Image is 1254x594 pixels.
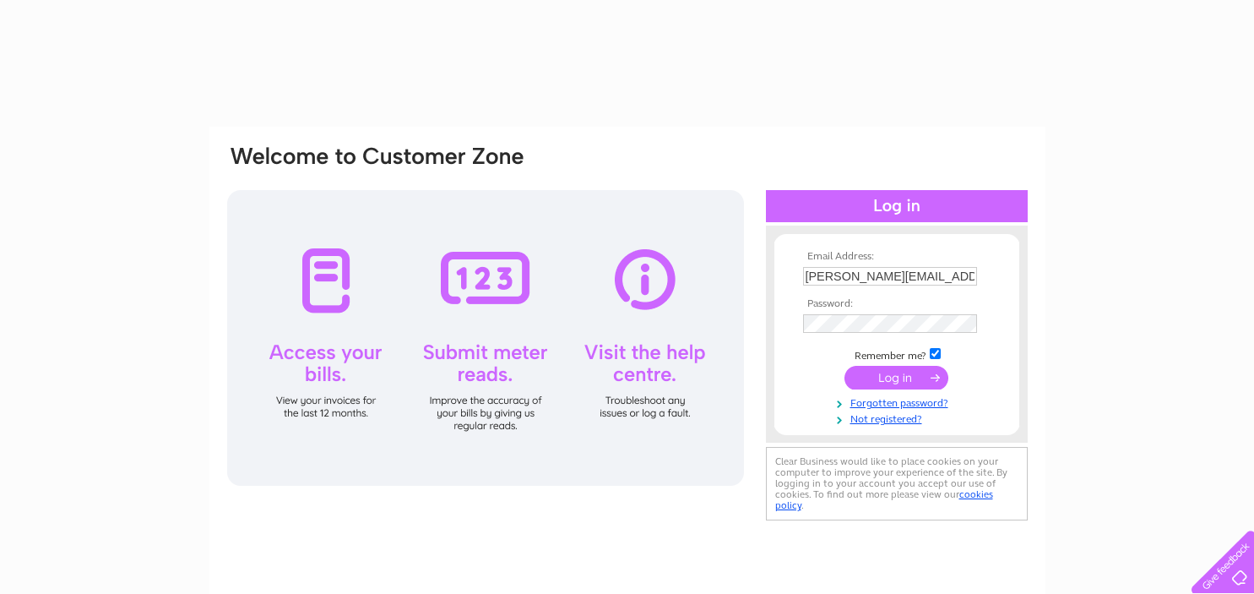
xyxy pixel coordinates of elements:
[803,410,995,426] a: Not registered?
[844,366,948,390] input: Submit
[803,394,995,410] a: Forgotten password?
[775,488,993,511] a: cookies policy
[799,346,995,362] td: Remember me?
[766,447,1028,520] div: Clear Business would like to place cookies on your computer to improve your experience of the sit...
[799,251,995,263] th: Email Address:
[799,298,995,310] th: Password:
